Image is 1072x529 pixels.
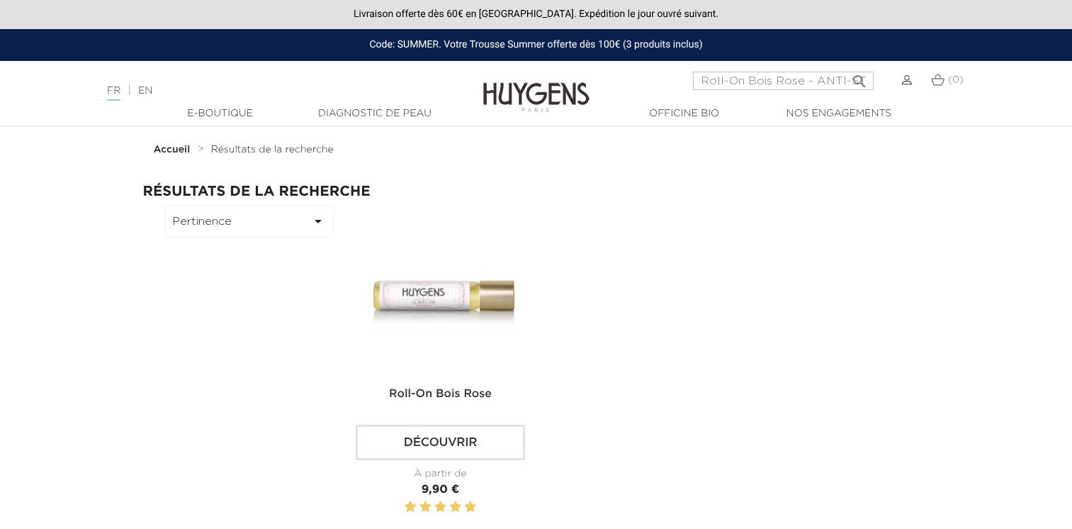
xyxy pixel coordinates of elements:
button: Pertinence [164,205,334,238]
a: Résultats de la recherche [211,144,334,155]
a: Roll-On Bois Rose [389,389,492,400]
i:  [851,69,868,86]
a: FR [107,86,120,101]
span: Résultats de la recherche [211,145,334,155]
h2: Résultats de la recherche [143,184,930,199]
div: À partir de [356,467,526,481]
a: Officine Bio [614,106,755,121]
span: (0) [948,75,964,85]
img: Roll-On Bois Rose [359,205,529,375]
input: Rechercher [693,72,874,90]
a: E-Boutique [149,106,291,121]
label: 1 [405,499,416,516]
label: 3 [434,499,446,516]
i:  [310,213,327,230]
img: Huygens [483,60,589,114]
button:  [847,67,872,87]
a: Diagnostic de peau [304,106,446,121]
label: 2 [419,499,431,516]
a: Nos engagements [768,106,910,121]
div: | [100,82,436,99]
strong: Accueil [154,145,191,155]
a: EN [138,86,152,96]
label: 5 [465,499,476,516]
span: 9,90 € [422,484,460,496]
label: 4 [449,499,461,516]
a: Accueil [154,144,193,155]
a: Découvrir [356,425,526,460]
